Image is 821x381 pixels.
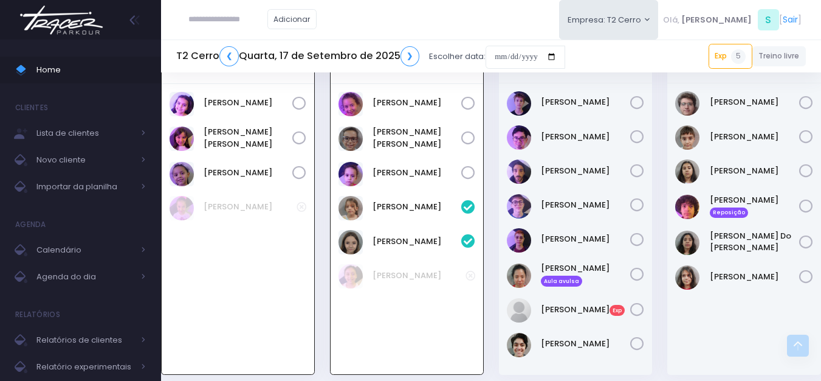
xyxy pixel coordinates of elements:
[338,92,363,116] img: Gabriela Szabo Cavenaghi
[658,6,806,33] div: [ ]
[675,231,699,255] img: Miguel do Val Pacheco
[179,50,219,74] a: 19:30GA Kids
[267,9,317,29] a: Adicionar
[517,49,575,74] a: 20:30GA Adultos
[15,212,46,237] h4: Agenda
[541,304,631,316] a: [PERSON_NAME]Exp
[675,159,699,184] img: Lia Zanzanelli Levada
[36,152,134,168] span: Novo cliente
[176,43,565,71] div: Escolher data:
[204,201,297,213] a: [PERSON_NAME]
[675,195,699,219] img: Lucas Palomino
[36,62,146,78] span: Home
[400,46,420,66] a: ❯
[36,125,134,141] span: Lista de clientes
[338,127,363,151] img: MARIA LUIZA SILVA DE OLIVEIRA
[338,196,363,220] img: Alice Camargo Silva
[36,242,134,258] span: Calendário
[710,96,800,108] a: [PERSON_NAME]
[710,208,749,218] span: Reposição
[36,332,134,348] span: Relatórios de clientes
[507,125,531,150] img: Gabriel Nakanishi Fortes
[15,302,60,327] h4: Relatórios
[170,92,194,116] img: Heloisa aleixo
[373,236,461,248] a: [PERSON_NAME]
[610,305,625,316] span: Exp
[15,96,48,120] h4: Clientes
[36,179,134,195] span: Importar da planilha
[685,49,770,74] a: 20:30Parkour Adultos
[675,91,699,116] img: Erick Finger
[373,167,461,179] a: [PERSON_NAME]
[170,127,194,151] img: Maria Eduarda Silvino Mazarotto
[507,91,531,116] img: Caio Cortezi Viiera
[204,126,292,150] a: [PERSON_NAME] [PERSON_NAME]
[710,165,800,177] a: [PERSON_NAME]
[758,9,779,30] span: S
[675,265,699,290] img: Rafael Zanzanelli Levada
[373,270,465,282] a: [PERSON_NAME]
[204,97,292,109] a: [PERSON_NAME]
[204,167,292,179] a: [PERSON_NAME]
[541,165,631,177] a: [PERSON_NAME]
[752,46,806,66] a: Treino livre
[675,125,699,150] img: Heitor Martins Marques
[338,264,363,288] img: Isabela Vilas Boas Rocha
[541,199,631,211] a: [PERSON_NAME]
[541,233,631,245] a: [PERSON_NAME]
[507,194,531,218] img: Joao Gabriel Di Pace Abreu
[783,13,798,26] a: Sair
[373,97,461,109] a: [PERSON_NAME]
[170,196,194,220] img: Bella Ercole Solitto
[36,359,134,375] span: Relatório experimentais
[36,269,134,285] span: Agenda do dia
[507,264,531,288] img: Leticia Kita
[373,126,461,150] a: [PERSON_NAME] [PERSON_NAME]
[541,131,631,143] a: [PERSON_NAME]
[373,201,461,213] a: [PERSON_NAME]
[338,230,363,254] img: Natalia Sportello
[541,96,631,108] a: [PERSON_NAME]
[541,338,631,350] a: [PERSON_NAME]
[541,276,583,287] span: Aula avulsa
[176,46,419,66] h5: T2 Cerro Quarta, 17 de Setembro de 2025
[710,131,800,143] a: [PERSON_NAME]
[170,162,194,186] img: Vivian Damas Carneiro
[507,333,531,357] img: Lívia Lamarca
[710,271,800,283] a: [PERSON_NAME]
[731,49,746,64] span: 5
[507,159,531,184] img: Gabriel Noal Oliva
[541,262,631,287] a: [PERSON_NAME] Aula avulsa
[710,194,800,218] a: [PERSON_NAME] Reposição
[663,14,679,26] span: Olá,
[338,162,363,186] img: Nicole Laurentino
[709,44,752,68] a: Exp5
[219,46,239,66] a: ❮
[507,298,531,323] img: Luana Lúcia dos Santos
[681,14,752,26] span: [PERSON_NAME]
[348,50,452,74] a: 19:31GA Pré Treinamento
[710,230,800,254] a: [PERSON_NAME] Do [PERSON_NAME]
[507,228,531,253] img: Juliana Santana Rodrigues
